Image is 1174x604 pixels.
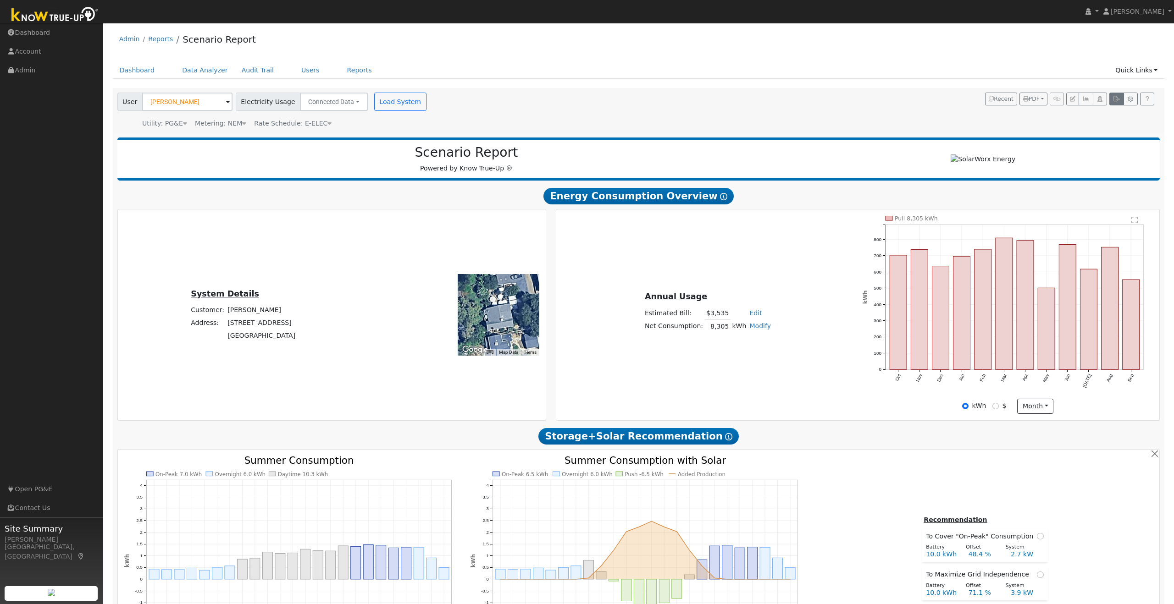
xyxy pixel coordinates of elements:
rect: onclick="" [785,568,795,580]
a: Reports [340,62,379,79]
rect: onclick="" [932,266,949,370]
rect: onclick="" [546,570,556,579]
text: 300 [874,318,881,323]
circle: onclick="" [587,577,590,580]
a: Scenario Report [183,34,256,45]
rect: onclick="" [388,548,399,579]
text: -0.5 [481,588,489,593]
text: Jun [1063,373,1071,382]
button: Recent [985,93,1017,105]
u: System Details [191,289,259,298]
rect: onclick="" [174,569,184,579]
h2: Scenario Report [127,145,806,160]
u: Recommendation [924,516,987,523]
rect: onclick="" [338,546,348,579]
text: 200 [874,335,881,340]
td: [GEOGRAPHIC_DATA] [226,329,297,342]
rect: onclick="" [376,545,386,579]
rect: onclick="" [199,570,210,579]
rect: onclick="" [250,558,260,579]
td: $3,535 [705,307,731,320]
div: Utility: PG&E [142,119,187,128]
rect: onclick="" [439,568,449,579]
rect: onclick="" [363,545,373,579]
text: [DATE] [1082,373,1092,388]
span: Site Summary [5,522,98,535]
text: Sep [1127,373,1135,383]
rect: onclick="" [1080,269,1097,369]
a: Edit [749,309,762,317]
circle: onclick="" [738,577,742,581]
rect: onclick="" [760,547,770,579]
td: Address: [189,317,226,329]
div: Powered by Know True-Up ® [122,145,811,173]
td: Customer: [189,304,226,317]
div: Battery [921,582,961,590]
span: Alias: E1 [254,120,332,127]
rect: onclick="" [426,558,437,580]
div: 2.7 kW [1006,549,1048,559]
button: Map Data [499,349,518,356]
text: 3.5 [136,494,143,500]
circle: onclick="" [549,577,553,581]
a: Quick Links [1108,62,1164,79]
td: Estimated Bill: [643,307,704,320]
button: Export Interval Data [1109,93,1124,105]
circle: onclick="" [700,564,704,568]
rect: onclick="" [773,558,783,580]
text: 100 [874,351,881,356]
rect: onclick="" [890,255,907,369]
rect: onclick="" [275,554,285,579]
span: User [117,93,143,111]
text: -0.5 [135,588,143,593]
text: Aug [1106,373,1113,383]
text: 0 [140,577,143,582]
rect: onclick="" [558,568,568,580]
td: [PERSON_NAME] [226,304,297,317]
a: Modify [749,322,771,329]
a: Admin [119,35,140,43]
text: Daytime 10.3 kWh [278,471,328,478]
rect: onclick="" [748,547,758,579]
div: 48.4 % [964,549,1006,559]
text: 1 [486,553,488,558]
text: May [1042,373,1050,383]
div: 71.1 % [964,588,1006,598]
circle: onclick="" [612,549,615,552]
rect: onclick="" [953,256,970,369]
input: kWh [962,403,969,409]
circle: onclick="" [524,577,527,581]
text: kWh [123,554,130,567]
img: Know True-Up [7,5,103,26]
rect: onclick="" [262,552,272,579]
div: Battery [921,544,961,551]
rect: onclick="" [149,569,159,579]
input: Select a User [142,93,233,111]
text: Push -6.5 kWh [625,471,664,478]
text: 1.5 [482,541,489,546]
circle: onclick="" [637,525,641,529]
i: Show Help [720,193,727,200]
rect: onclick="" [533,568,543,580]
rect: onclick="" [1059,244,1076,369]
text: 0 [879,367,882,372]
rect: onclick="" [313,551,323,579]
i: Show Help [725,433,732,440]
rect: onclick="" [326,551,336,579]
circle: onclick="" [776,577,780,581]
text: Added Production [678,471,725,478]
rect: onclick="" [1123,280,1140,369]
text: Oct [894,373,902,382]
circle: onclick="" [625,530,628,533]
rect: onclick="" [212,567,222,579]
a: Terms (opens in new tab) [524,350,537,355]
u: Annual Usage [645,292,707,301]
a: Help Link [1140,93,1154,105]
circle: onclick="" [574,577,578,581]
text: kWh [862,291,869,304]
text: On-Peak 6.5 kWh [502,471,548,478]
a: Users [294,62,327,79]
rect: onclick="" [1017,241,1034,370]
text: Summer Consumption with Solar [565,455,726,466]
rect: onclick="" [508,570,518,579]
